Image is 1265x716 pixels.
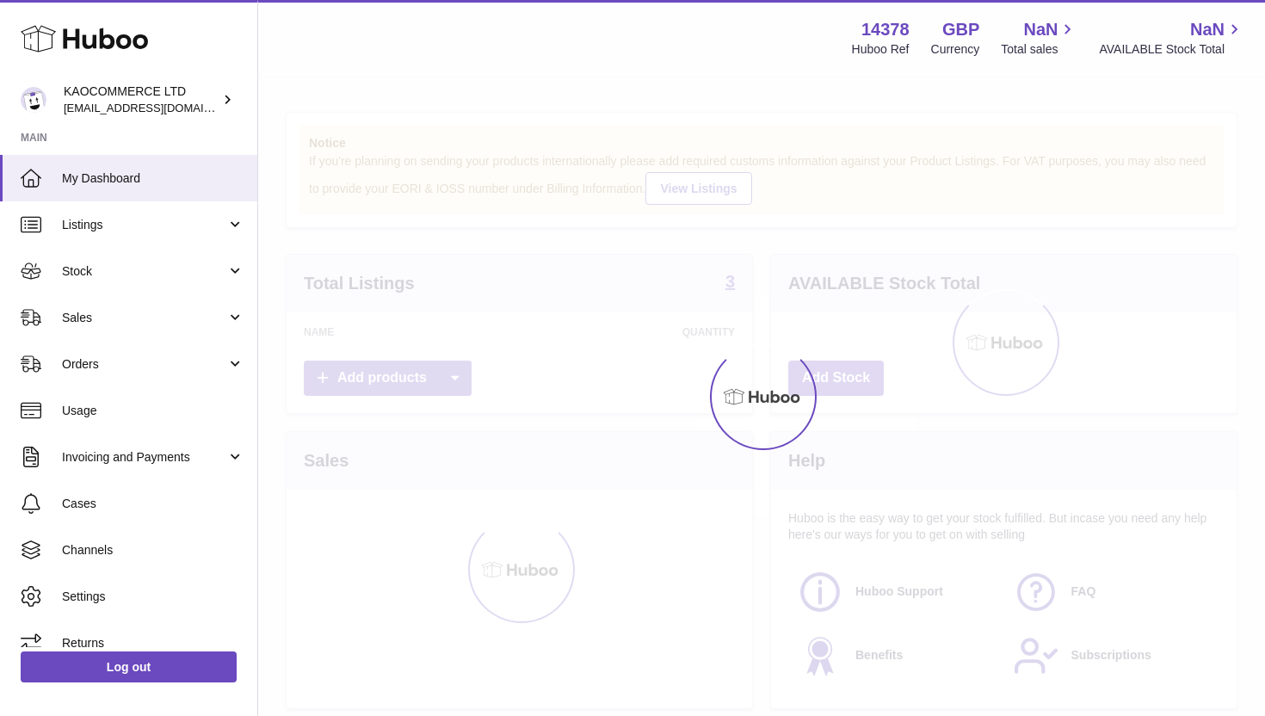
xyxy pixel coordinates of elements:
[62,403,244,419] span: Usage
[62,449,226,466] span: Invoicing and Payments
[1001,18,1077,58] a: NaN Total sales
[62,263,226,280] span: Stock
[62,542,244,559] span: Channels
[62,589,244,605] span: Settings
[1099,18,1244,58] a: NaN AVAILABLE Stock Total
[1023,18,1058,41] span: NaN
[1190,18,1225,41] span: NaN
[62,217,226,233] span: Listings
[62,356,226,373] span: Orders
[62,310,226,326] span: Sales
[1099,41,1244,58] span: AVAILABLE Stock Total
[861,18,910,41] strong: 14378
[852,41,910,58] div: Huboo Ref
[21,87,46,113] img: hello@lunera.co.uk
[1001,41,1077,58] span: Total sales
[64,83,219,116] div: KAOCOMMERCE LTD
[64,101,253,114] span: [EMAIL_ADDRESS][DOMAIN_NAME]
[62,496,244,512] span: Cases
[942,18,979,41] strong: GBP
[62,170,244,187] span: My Dashboard
[62,635,244,651] span: Returns
[21,651,237,682] a: Log out
[931,41,980,58] div: Currency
